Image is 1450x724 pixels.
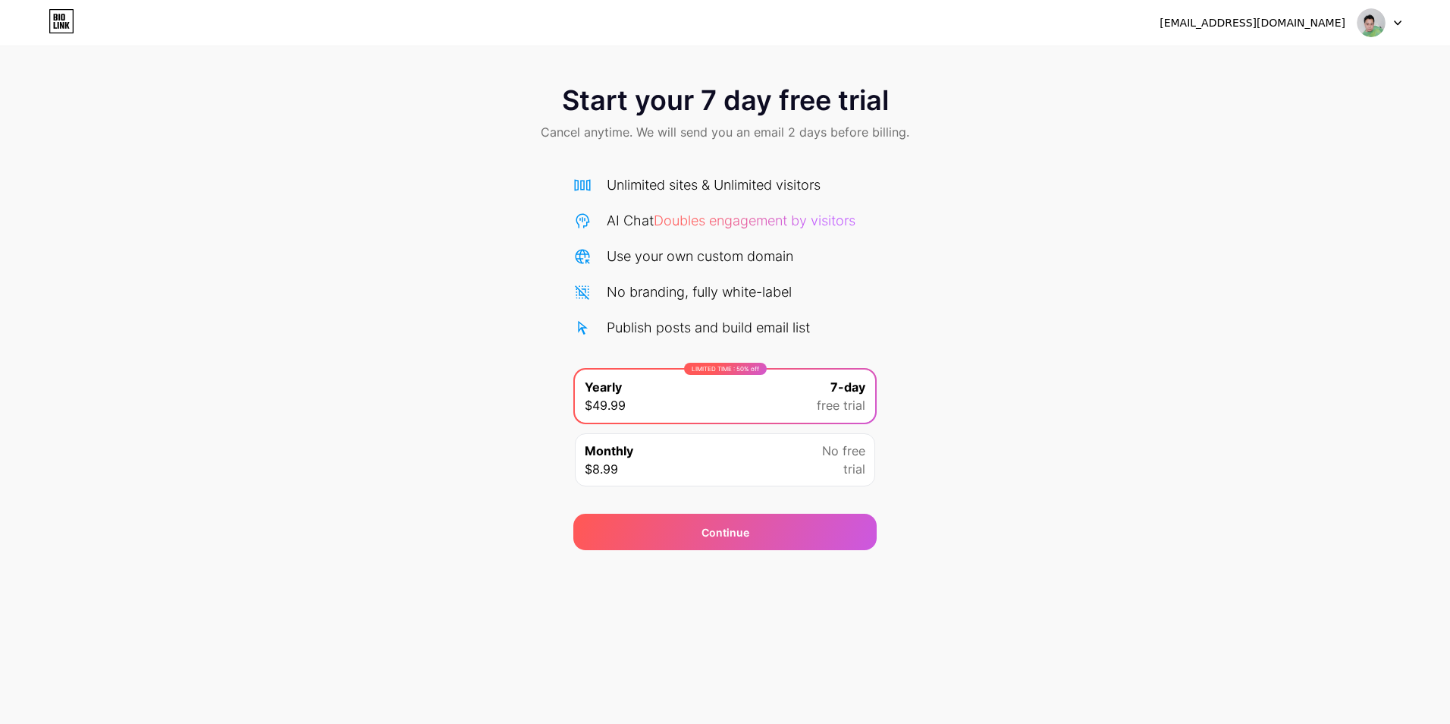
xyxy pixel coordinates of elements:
[607,282,792,302] div: No branding, fully white-label
[562,85,889,115] span: Start your 7 day free trial
[701,524,749,540] div: Continue
[607,317,810,338] div: Publish posts and build email list
[541,123,909,141] span: Cancel anytime. We will send you an email 2 days before billing.
[1357,8,1386,37] img: Junaid Khalid
[822,442,865,460] span: No free
[607,175,821,195] div: Unlimited sites & Unlimited visitors
[585,442,633,460] span: Monthly
[585,460,618,478] span: $8.99
[830,378,865,396] span: 7-day
[607,210,855,231] div: AI Chat
[1160,15,1345,31] div: [EMAIL_ADDRESS][DOMAIN_NAME]
[654,212,855,228] span: Doubles engagement by visitors
[817,396,865,414] span: free trial
[843,460,865,478] span: trial
[607,246,793,266] div: Use your own custom domain
[684,363,767,375] div: LIMITED TIME : 50% off
[585,396,626,414] span: $49.99
[585,378,622,396] span: Yearly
